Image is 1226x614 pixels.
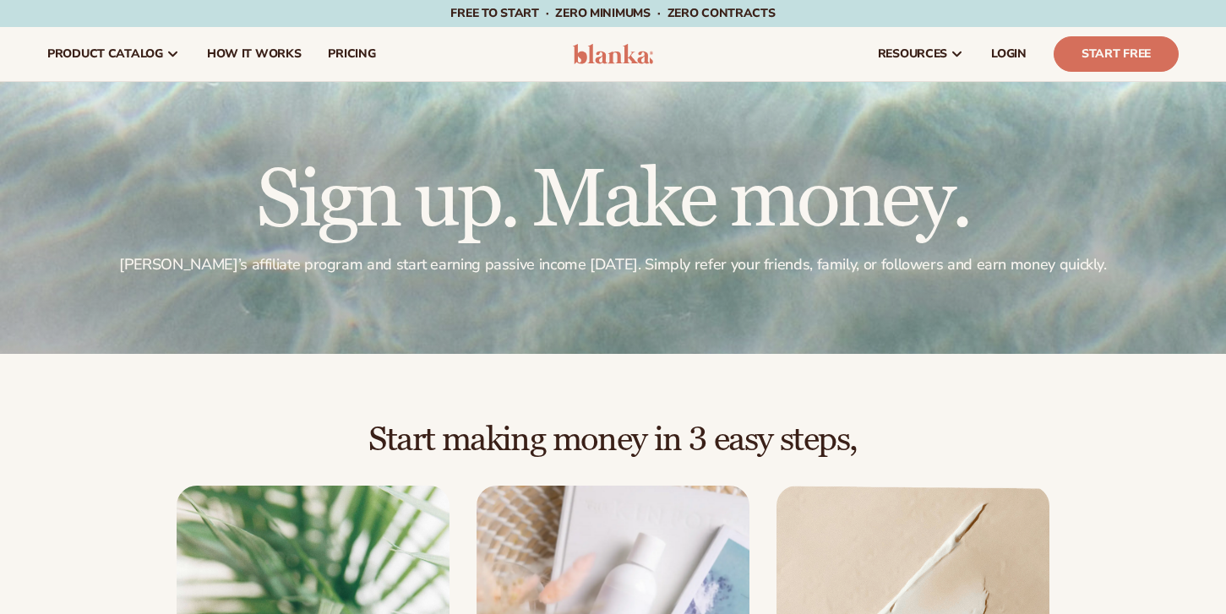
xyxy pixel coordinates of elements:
[573,44,653,64] img: logo
[450,5,775,21] span: Free to start · ZERO minimums · ZERO contracts
[47,47,163,61] span: product catalog
[207,47,302,61] span: How It Works
[314,27,389,81] a: pricing
[878,47,947,61] span: resources
[119,255,1106,274] p: [PERSON_NAME]’s affiliate program and start earning passive income [DATE]. Simply refer your frie...
[119,160,1106,242] h1: Sign up. Make money.
[34,27,193,81] a: product catalog
[864,27,978,81] a: resources
[991,47,1027,61] span: LOGIN
[47,421,1179,459] h2: Start making money in 3 easy steps,
[1054,36,1179,72] a: Start Free
[193,27,315,81] a: How It Works
[978,27,1040,81] a: LOGIN
[328,47,375,61] span: pricing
